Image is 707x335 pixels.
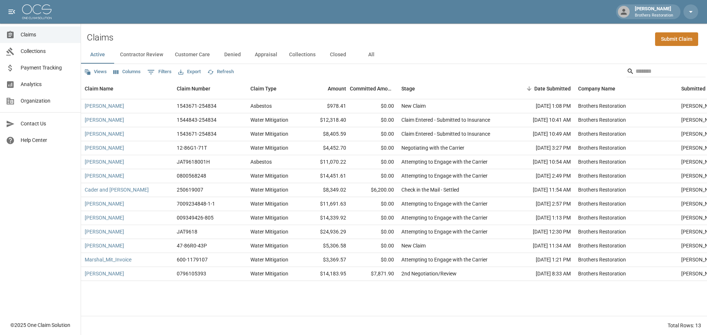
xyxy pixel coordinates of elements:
[85,78,113,99] div: Claim Name
[401,214,488,221] div: Attempting to Engage with the Carrier
[114,46,169,64] button: Contractor Review
[508,113,574,127] div: [DATE] 10:41 AM
[578,116,626,124] div: Brothers Restoration
[655,32,698,46] a: Submit Claim
[21,120,75,128] span: Contact Us
[250,270,288,277] div: Water Mitigation
[85,228,124,235] a: [PERSON_NAME]
[350,169,398,183] div: $0.00
[524,83,534,94] button: Sort
[87,32,113,43] h2: Claims
[401,186,459,193] div: Check in the Mail - Settled
[508,155,574,169] div: [DATE] 10:54 AM
[578,242,626,249] div: Brothers Restoration
[350,113,398,127] div: $0.00
[350,197,398,211] div: $0.00
[250,256,288,263] div: Water Mitigation
[81,46,114,64] button: Active
[328,78,346,99] div: Amount
[22,4,52,19] img: ocs-logo-white-transparent.png
[401,102,426,110] div: New Claim
[250,130,288,138] div: Water Mitigation
[82,66,109,78] button: Views
[216,46,249,64] button: Denied
[177,102,217,110] div: 1543671-254834
[350,78,394,99] div: Committed Amount
[578,102,626,110] div: Brothers Restoration
[350,127,398,141] div: $0.00
[632,5,676,18] div: [PERSON_NAME]
[176,66,203,78] button: Export
[177,228,197,235] div: JAT9618
[302,225,350,239] div: $24,936.29
[401,78,415,99] div: Stage
[250,186,288,193] div: Water Mitigation
[350,141,398,155] div: $0.00
[85,256,131,263] a: Marshal_Mit_Invoice
[283,46,321,64] button: Collections
[302,183,350,197] div: $8,349.02
[250,102,272,110] div: Asbestos
[177,186,203,193] div: 250619007
[302,197,350,211] div: $11,691.63
[177,214,214,221] div: 009349426-805
[578,186,626,193] div: Brothers Restoration
[401,172,488,179] div: Attempting to Engage with the Carrier
[85,130,124,138] a: [PERSON_NAME]
[302,155,350,169] div: $11,070.22
[350,225,398,239] div: $0.00
[350,155,398,169] div: $0.00
[302,113,350,127] div: $12,318.40
[85,144,124,152] a: [PERSON_NAME]
[350,211,398,225] div: $0.00
[302,239,350,253] div: $5,306.58
[302,99,350,113] div: $978.41
[85,158,124,165] a: [PERSON_NAME]
[81,46,707,64] div: dynamic tabs
[81,78,173,99] div: Claim Name
[21,64,75,72] span: Payment Tracking
[250,158,272,165] div: Asbestos
[302,267,350,281] div: $14,183.95
[578,78,615,99] div: Company Name
[508,197,574,211] div: [DATE] 2:57 PM
[578,270,626,277] div: Brothers Restoration
[250,172,288,179] div: Water Mitigation
[302,78,350,99] div: Amount
[21,31,75,39] span: Claims
[627,65,706,79] div: Search
[250,116,288,124] div: Water Mitigation
[21,47,75,55] span: Collections
[177,270,206,277] div: 0796105393
[508,239,574,253] div: [DATE] 11:34 AM
[173,78,247,99] div: Claim Number
[398,78,508,99] div: Stage
[321,46,355,64] button: Closed
[177,200,215,207] div: 7009234848-1-1
[350,183,398,197] div: $6,200.00
[302,169,350,183] div: $14,451.61
[508,78,574,99] div: Date Submitted
[508,183,574,197] div: [DATE] 11:54 AM
[578,228,626,235] div: Brothers Restoration
[668,322,701,329] div: Total Rows: 13
[85,214,124,221] a: [PERSON_NAME]
[635,13,673,19] p: Brothers Restoration
[21,97,75,105] span: Organization
[85,172,124,179] a: [PERSON_NAME]
[355,46,388,64] button: All
[350,239,398,253] div: $0.00
[250,214,288,221] div: Water Mitigation
[205,66,236,78] button: Refresh
[508,225,574,239] div: [DATE] 12:30 PM
[177,78,210,99] div: Claim Number
[578,130,626,138] div: Brothers Restoration
[21,81,75,88] span: Analytics
[250,144,288,152] div: Water Mitigation
[247,78,302,99] div: Claim Type
[302,253,350,267] div: $3,369.57
[302,127,350,141] div: $8,405.59
[574,78,678,99] div: Company Name
[508,253,574,267] div: [DATE] 1:21 PM
[112,66,143,78] button: Select columns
